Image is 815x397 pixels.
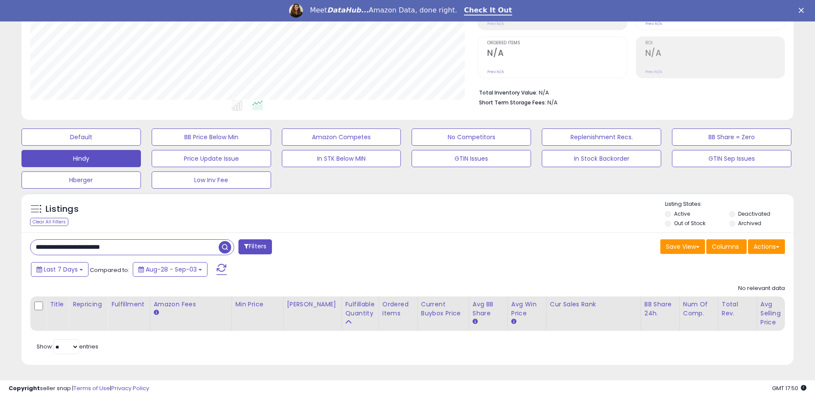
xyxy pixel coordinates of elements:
[712,242,739,251] span: Columns
[21,128,141,146] button: Default
[90,266,129,274] span: Compared to:
[310,6,457,15] div: Meet Amazon Data, done right.
[421,300,465,318] div: Current Buybox Price
[412,128,531,146] button: No Competitors
[287,300,338,309] div: [PERSON_NAME]
[154,300,228,309] div: Amazon Fees
[37,342,98,351] span: Show: entries
[550,300,637,309] div: Cur Sales Rank
[511,300,543,318] div: Avg Win Price
[152,150,271,167] button: Price Update Issue
[479,87,778,97] li: N/A
[479,89,537,96] b: Total Inventory Value:
[9,384,40,392] strong: Copyright
[152,128,271,146] button: BB Price Below Min
[672,150,791,167] button: GTIN Sep Issues
[542,150,661,167] button: In Stock Backorder
[282,128,401,146] button: Amazon Competes
[738,220,761,227] label: Archived
[238,239,272,254] button: Filters
[644,300,676,318] div: BB Share 24h.
[21,150,141,167] button: Hindy
[674,210,690,217] label: Active
[487,69,504,74] small: Prev: N/A
[738,210,770,217] label: Deactivated
[479,99,546,106] b: Short Term Storage Fees:
[645,41,784,46] span: ROI
[9,385,149,393] div: seller snap | |
[487,41,626,46] span: Ordered Items
[645,69,662,74] small: Prev: N/A
[133,262,208,277] button: Aug-28 - Sep-03
[473,300,504,318] div: Avg BB Share
[50,300,65,309] div: Title
[235,300,280,309] div: Min Price
[738,284,785,293] div: No relevant data
[44,265,78,274] span: Last 7 Days
[473,318,478,326] small: Avg BB Share.
[748,239,785,254] button: Actions
[645,21,662,26] small: Prev: N/A
[46,203,79,215] h5: Listings
[542,128,661,146] button: Replenishment Recs.
[487,21,504,26] small: Prev: N/A
[665,200,794,208] p: Listing States:
[672,128,791,146] button: BB Share = Zero
[154,309,159,317] small: Amazon Fees.
[464,6,512,15] a: Check It Out
[289,4,303,18] img: Profile image for Georgie
[706,239,747,254] button: Columns
[660,239,705,254] button: Save View
[772,384,806,392] span: 2025-09-11 17:50 GMT
[722,300,753,318] div: Total Rev.
[683,300,714,318] div: Num of Comp.
[382,300,414,318] div: Ordered Items
[152,171,271,189] button: Low Inv Fee
[345,300,375,318] div: Fulfillable Quantity
[73,300,104,309] div: Repricing
[547,98,558,107] span: N/A
[674,220,705,227] label: Out of Stock
[645,48,784,60] h2: N/A
[146,265,197,274] span: Aug-28 - Sep-03
[30,218,68,226] div: Clear All Filters
[487,48,626,60] h2: N/A
[21,171,141,189] button: Hberger
[327,6,369,14] i: DataHub...
[111,300,146,309] div: Fulfillment
[799,8,807,13] div: Close
[412,150,531,167] button: GTIN Issues
[73,384,110,392] a: Terms of Use
[760,300,792,327] div: Avg Selling Price
[31,262,89,277] button: Last 7 Days
[111,384,149,392] a: Privacy Policy
[282,150,401,167] button: In STK Below MIN
[511,318,516,326] small: Avg Win Price.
